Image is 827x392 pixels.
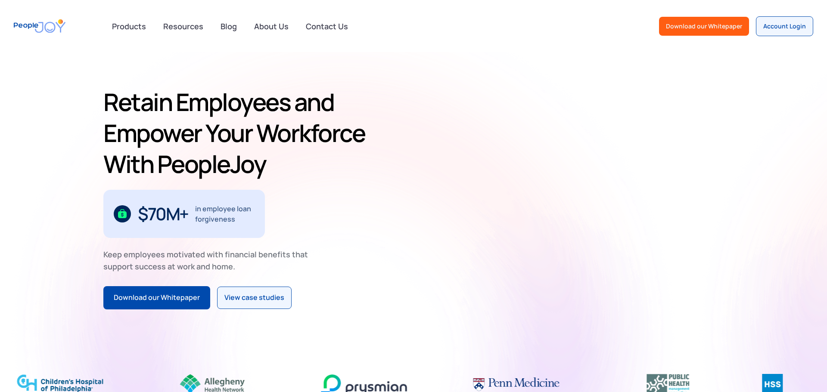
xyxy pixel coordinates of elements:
[217,287,292,309] a: View case studies
[215,17,242,36] a: Blog
[14,14,65,38] a: home
[666,22,742,31] div: Download our Whitepaper
[103,248,315,272] div: Keep employees motivated with financial benefits that support success at work and home.
[756,16,813,36] a: Account Login
[103,86,410,179] h1: Retain Employees and Empower Your Workforce With PeopleJoy
[195,204,255,224] div: in employee loan forgiveness
[158,17,208,36] a: Resources
[138,207,188,221] div: $70M+
[301,17,353,36] a: Contact Us
[103,286,210,309] a: Download our Whitepaper
[107,18,151,35] div: Products
[763,22,806,31] div: Account Login
[114,292,200,303] div: Download our Whitepaper
[103,190,265,238] div: 1 / 3
[224,292,284,303] div: View case studies
[659,17,749,36] a: Download our Whitepaper
[249,17,294,36] a: About Us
